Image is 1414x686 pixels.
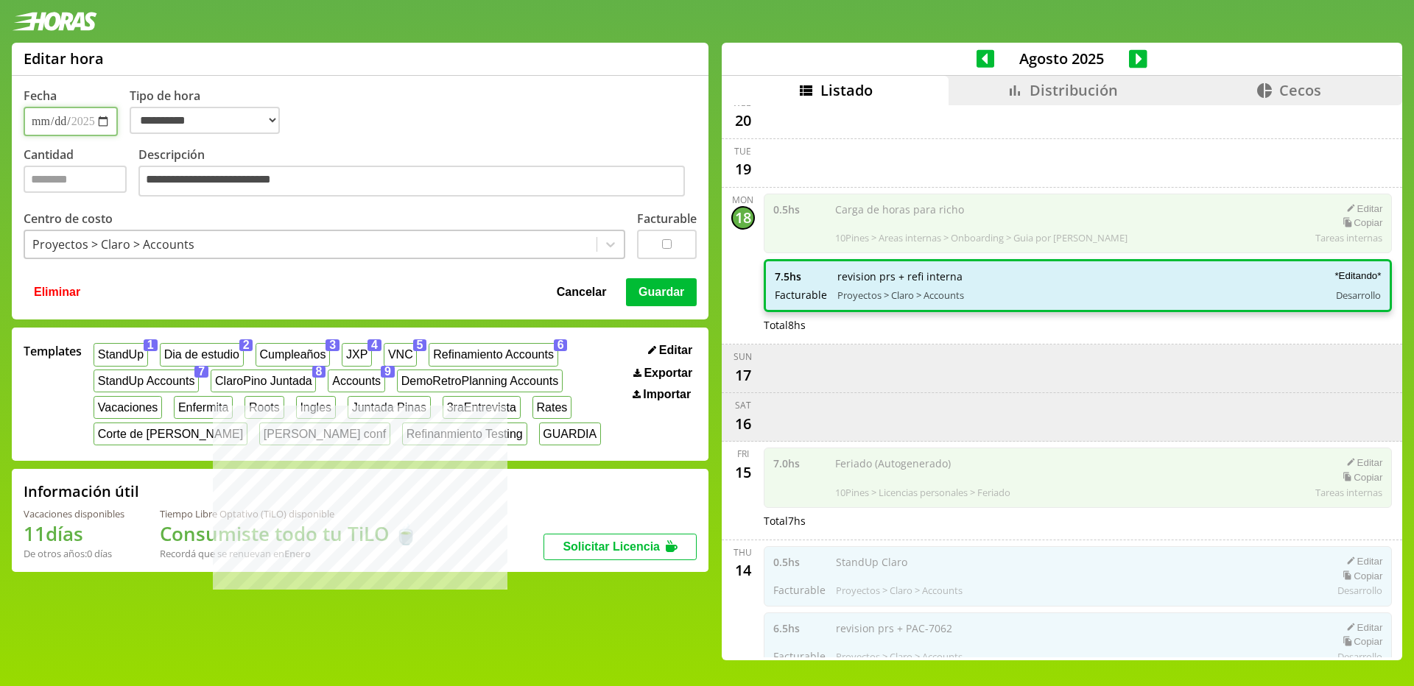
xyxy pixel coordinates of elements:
button: Cancelar [552,278,611,306]
div: Tue [734,145,751,158]
span: Importar [643,388,691,401]
button: DemoRetroPlanning Accounts [397,369,563,392]
button: [PERSON_NAME] conf [259,422,390,445]
label: Cantidad [24,146,138,200]
span: 2 [239,339,253,351]
button: 3raEntrevista [443,396,521,419]
label: Facturable [637,211,697,227]
div: Fri [737,448,749,460]
div: 18 [731,206,755,230]
span: 7 [194,366,208,378]
b: Enero [284,547,311,560]
span: Agosto 2025 [994,49,1129,68]
button: Rates [532,396,571,419]
label: Centro de costo [24,211,113,227]
button: Refinamiento Accounts6 [429,343,557,366]
span: 5 [413,339,427,351]
div: 14 [731,559,755,582]
button: StandUp Accounts7 [94,369,199,392]
button: Roots [245,396,284,419]
div: 15 [731,460,755,484]
span: 4 [367,339,381,351]
span: 1 [144,339,158,351]
div: Total 7 hs [764,514,1393,528]
button: Cumpleaños3 [256,343,330,366]
button: Corte de [PERSON_NAME] [94,422,247,445]
button: Enfermita [174,396,233,419]
span: Distribución [1030,80,1118,100]
button: Ingles [296,396,336,419]
button: Solicitar Licencia [544,534,697,560]
div: De otros años: 0 días [24,547,124,560]
div: Total 8 hs [764,318,1393,332]
span: Cecos [1279,80,1321,100]
div: Vacaciones disponibles [24,507,124,520]
div: Proyectos > Claro > Accounts [32,236,194,252]
button: Guardar [626,278,697,306]
div: Recordá que se renuevan en [160,547,418,560]
div: 19 [731,158,755,181]
span: Listado [820,80,873,100]
h2: Información útil [24,481,139,501]
button: VNC5 [384,343,417,366]
button: Dia de estudio2 [160,343,244,366]
button: GUARDIA [539,422,602,445]
select: Tipo de hora [130,107,280,134]
div: Sun [734,350,752,363]
button: Refinanmiento Testing [402,422,527,445]
div: Tiempo Libre Optativo (TiLO) disponible [160,507,418,520]
button: Editar [644,343,697,358]
span: 6 [554,339,568,351]
div: 20 [731,109,755,132]
h1: 11 días [24,520,124,547]
input: Cantidad [24,166,127,193]
button: Vacaciones [94,396,162,419]
button: Juntada Pinas [348,396,431,419]
h1: Consumiste todo tu TiLO 🍵 [160,520,418,547]
span: Exportar [644,367,692,380]
div: 16 [731,411,755,435]
label: Tipo de hora [130,88,292,136]
button: Eliminar [29,278,85,306]
div: Sat [735,399,751,411]
img: logotipo [12,12,97,31]
span: Editar [659,344,692,357]
div: 17 [731,363,755,386]
button: JXP4 [342,343,372,366]
span: 8 [312,366,326,378]
span: 3 [326,339,340,351]
label: Descripción [138,146,697,200]
button: StandUp1 [94,343,148,366]
textarea: Descripción [138,166,685,197]
div: scrollable content [722,105,1402,658]
span: Solicitar Licencia [563,540,660,553]
div: Mon [732,194,753,206]
button: Accounts9 [328,369,384,392]
label: Fecha [24,88,57,104]
div: Thu [734,546,752,559]
span: 9 [381,366,395,378]
h1: Editar hora [24,49,104,68]
button: Exportar [629,366,697,381]
span: Templates [24,343,82,359]
button: ClaroPino Juntada8 [211,369,316,392]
